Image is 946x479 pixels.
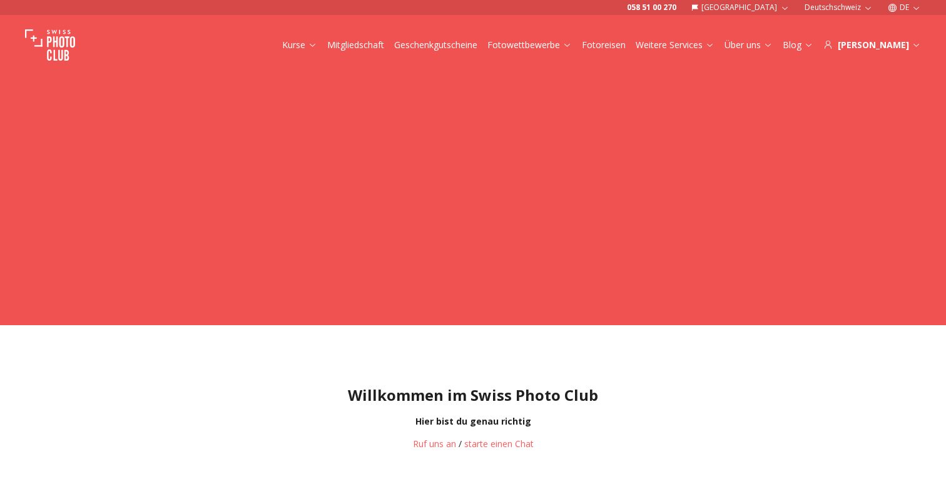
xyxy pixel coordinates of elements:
div: / [413,438,534,450]
a: Blog [783,39,813,51]
div: Hier bist du genau richtig [10,415,936,428]
a: Weitere Services [636,39,715,51]
h1: Willkommen im Swiss Photo Club [10,385,936,405]
button: Geschenkgutscheine [389,36,482,54]
img: Swiss photo club [25,20,75,70]
a: Mitgliedschaft [327,39,384,51]
button: Weitere Services [631,36,720,54]
button: Fotoreisen [577,36,631,54]
button: Fotowettbewerbe [482,36,577,54]
button: Kurse [277,36,322,54]
a: 058 51 00 270 [627,3,676,13]
a: Geschenkgutscheine [394,39,477,51]
div: [PERSON_NAME] [823,39,921,51]
a: Fotoreisen [582,39,626,51]
button: Blog [778,36,818,54]
button: Über uns [720,36,778,54]
a: Fotowettbewerbe [487,39,572,51]
button: Mitgliedschaft [322,36,389,54]
a: Ruf uns an [413,438,456,450]
a: Über uns [725,39,773,51]
button: starte einen Chat [464,438,534,450]
a: Kurse [282,39,317,51]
